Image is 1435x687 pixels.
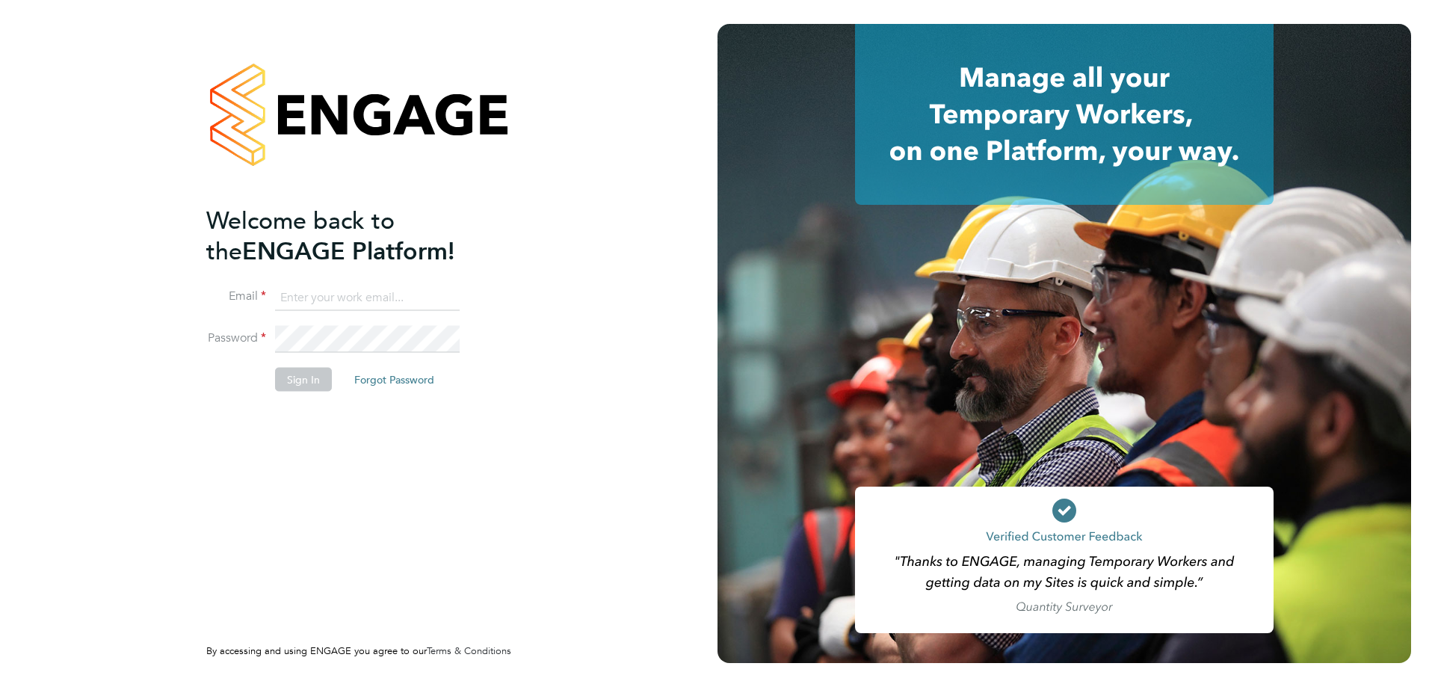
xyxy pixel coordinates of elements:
label: Email [206,289,266,304]
span: Welcome back to the [206,206,395,265]
button: Sign In [275,368,332,392]
span: By accessing and using ENGAGE you agree to our [206,644,511,657]
button: Forgot Password [342,368,446,392]
label: Password [206,330,266,346]
a: Terms & Conditions [427,644,511,657]
h2: ENGAGE Platform! [206,205,498,266]
input: Enter your work email... [275,284,460,311]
